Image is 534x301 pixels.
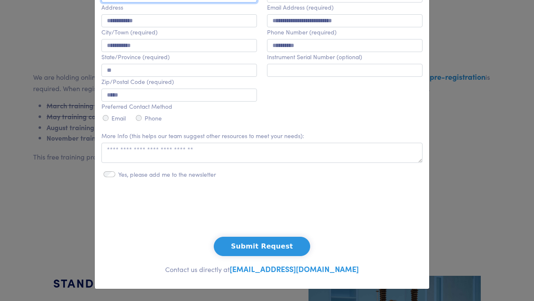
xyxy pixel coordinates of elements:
p: Contact us directly at [101,263,423,275]
label: Instrument Serial Number (optional) [267,53,362,60]
label: Zip/Postal Code (required) [101,78,174,85]
label: Yes, please add me to the newsletter [118,171,216,178]
label: Email Address (required) [267,4,334,11]
label: Email [111,115,126,122]
label: State/Province (required) [101,53,170,60]
label: City/Town (required) [101,29,158,36]
button: Submit Request [214,237,310,256]
a: [EMAIL_ADDRESS][DOMAIN_NAME] [230,264,359,274]
label: Address [101,4,123,11]
label: Phone Number (required) [267,29,337,36]
label: Phone [145,115,162,122]
iframe: reCAPTCHA [198,196,326,228]
label: More Info (this helps our team suggest other resources to meet your needs): [101,132,304,139]
label: Preferred Contact Method [101,103,172,110]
